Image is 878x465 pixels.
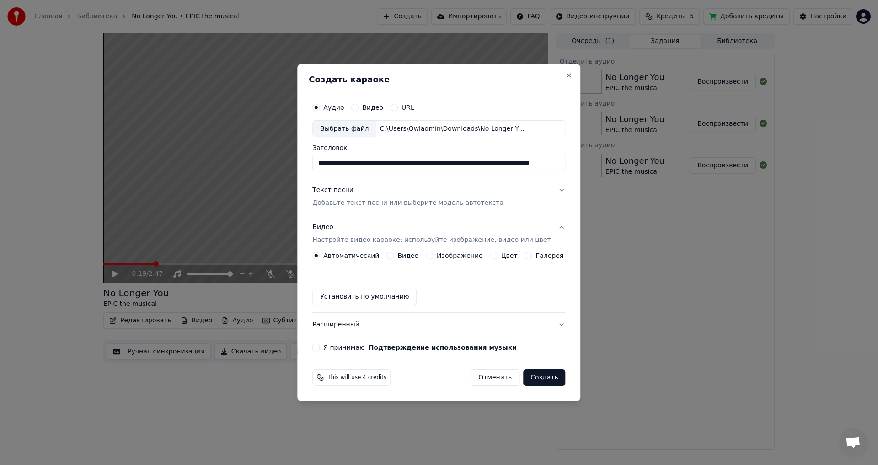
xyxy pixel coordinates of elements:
label: Автоматический [323,252,379,259]
button: Я принимаю [369,344,517,351]
label: Заголовок [312,145,565,151]
h2: Создать караоке [309,75,569,84]
div: Видео [312,223,551,245]
label: Галерея [536,252,564,259]
label: Видео [362,104,383,111]
button: ВидеоНастройте видео караоке: используйте изображение, видео или цвет [312,216,565,252]
label: Аудио [323,104,344,111]
label: URL [402,104,414,111]
div: Текст песни [312,186,353,195]
button: Отменить [471,369,519,386]
p: Добавьте текст песни или выберите модель автотекста [312,199,503,208]
button: Создать [523,369,565,386]
label: Видео [397,252,418,259]
label: Изображение [437,252,483,259]
button: Расширенный [312,313,565,337]
p: Настройте видео караоке: используйте изображение, видео или цвет [312,235,551,245]
div: ВидеоНастройте видео караоке: используйте изображение, видео или цвет [312,252,565,312]
span: This will use 4 credits [327,374,386,381]
div: Выбрать файл [313,121,376,137]
button: Текст песниДобавьте текст песни или выберите модель автотекста [312,179,565,215]
button: Установить по умолчанию [312,289,417,305]
label: Я принимаю [323,344,517,351]
label: Цвет [501,252,518,259]
div: C:\Users\Owladmin\Downloads\No Longer You (EPIC The Musical) - Cover by [PERSON_NAME] (feat. TreW... [376,124,531,134]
